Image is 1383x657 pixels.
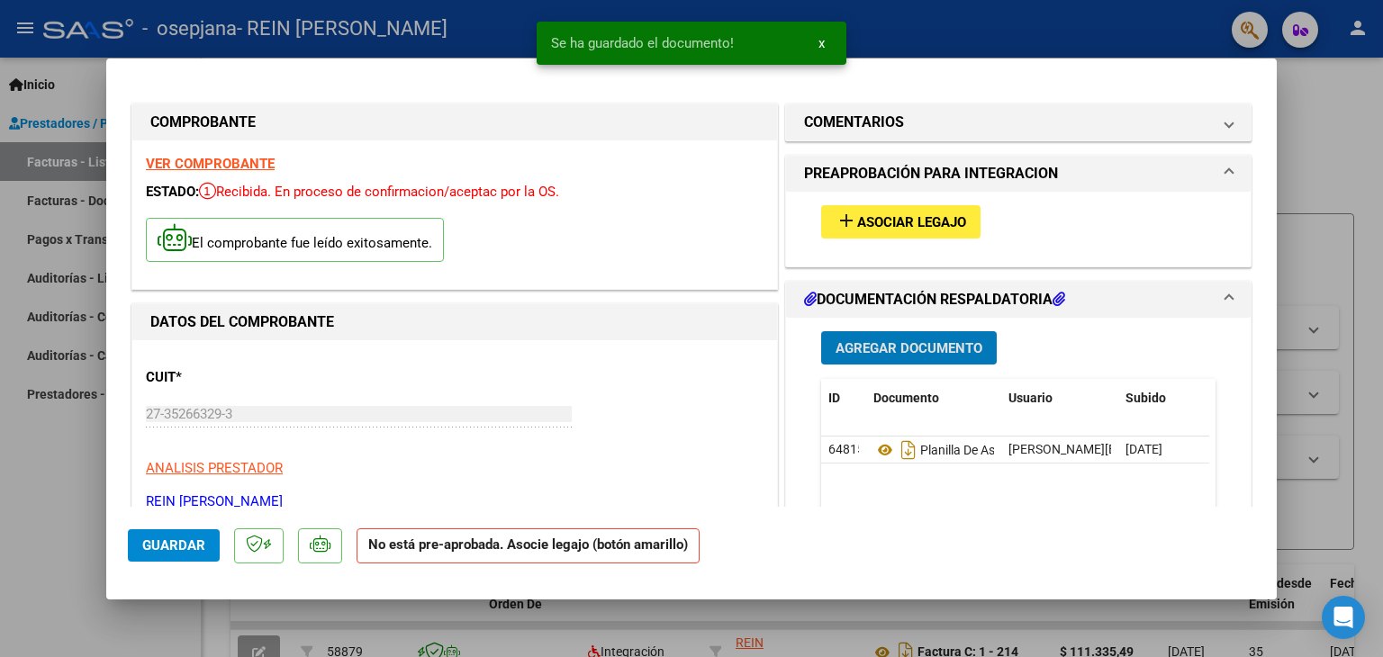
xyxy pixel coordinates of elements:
[828,442,864,456] span: 64815
[1008,391,1053,405] span: Usuario
[836,210,857,231] mat-icon: add
[821,205,981,238] button: Asociar Legajo
[1322,596,1365,639] div: Open Intercom Messenger
[551,34,734,52] span: Se ha guardado el documento!
[804,289,1065,310] h1: DOCUMENTACIÓN RESPALDATORIA
[786,104,1251,140] mat-expansion-panel-header: COMENTARIOS
[786,282,1251,318] mat-expansion-panel-header: DOCUMENTACIÓN RESPALDATORIA
[857,214,966,230] span: Asociar Legajo
[836,340,982,356] span: Agregar Documento
[1125,391,1166,405] span: Subido
[897,436,920,464] i: Descargar documento
[821,379,866,418] datatable-header-cell: ID
[146,460,283,476] span: ANALISIS PRESTADOR
[199,184,559,200] span: Recibida. En proceso de confirmacion/aceptac por la OS.
[786,156,1251,192] mat-expansion-panel-header: PREAPROBACIÓN PARA INTEGRACION
[786,192,1251,266] div: PREAPROBACIÓN PARA INTEGRACION
[146,491,764,512] p: REIN [PERSON_NAME]
[150,113,256,130] strong: COMPROBANTE
[128,529,220,562] button: Guardar
[866,379,1001,418] datatable-header-cell: Documento
[873,443,1113,457] span: Planilla De Asistencia Agosto 2025
[821,331,997,364] button: Agregar Documento
[142,537,205,553] span: Guardar
[150,313,334,330] strong: DATOS DEL COMPROBANTE
[828,391,840,405] span: ID
[146,218,444,262] p: El comprobante fue leído exitosamente.
[873,391,939,405] span: Documento
[818,35,825,51] span: x
[804,27,839,59] button: x
[804,163,1058,184] h1: PREAPROBACIÓN PARA INTEGRACION
[1208,379,1298,418] datatable-header-cell: Acción
[146,367,331,388] p: CUIT
[357,528,700,563] strong: No está pre-aprobada. Asocie legajo (botón amarillo)
[1118,379,1208,418] datatable-header-cell: Subido
[146,156,275,172] a: VER COMPROBANTE
[1001,379,1118,418] datatable-header-cell: Usuario
[804,112,904,133] h1: COMENTARIOS
[1125,442,1162,456] span: [DATE]
[146,184,199,200] span: ESTADO:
